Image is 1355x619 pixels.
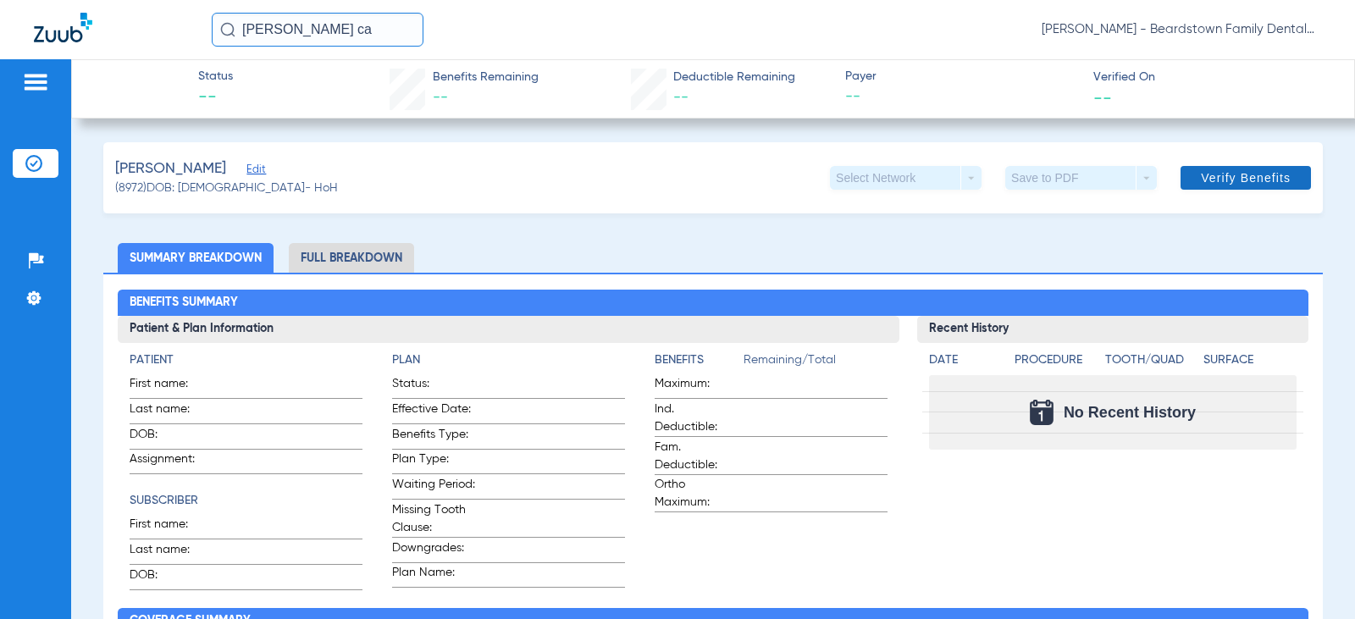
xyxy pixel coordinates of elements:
span: [PERSON_NAME] - Beardstown Family Dental [1042,21,1321,38]
span: No Recent History [1064,404,1196,421]
span: First name: [130,516,213,539]
h4: Patient [130,351,362,369]
button: Verify Benefits [1181,166,1311,190]
li: Full Breakdown [289,243,414,273]
span: Last name: [130,401,213,423]
h4: Plan [392,351,625,369]
span: Status: [392,375,475,398]
span: -- [673,90,689,105]
span: Verified On [1093,69,1327,86]
span: DOB: [130,426,213,449]
span: Deductible Remaining [673,69,795,86]
span: Assignment: [130,450,213,473]
h3: Patient & Plan Information [118,316,899,343]
h4: Tooth/Quad [1105,351,1197,369]
h4: Procedure [1015,351,1098,369]
span: Payer [845,68,1079,86]
span: (8972) DOB: [DEMOGRAPHIC_DATA] - HoH [115,180,338,197]
span: Benefits Type: [392,426,475,449]
span: DOB: [130,566,213,589]
span: Waiting Period: [392,476,475,499]
h3: Recent History [917,316,1308,343]
app-breakdown-title: Tooth/Quad [1105,351,1197,375]
span: Plan Type: [392,450,475,473]
h4: Benefits [655,351,744,369]
span: Downgrades: [392,539,475,562]
img: hamburger-icon [22,72,49,92]
h4: Surface [1203,351,1296,369]
app-breakdown-title: Surface [1203,351,1296,375]
img: Zuub Logo [34,13,92,42]
span: First name: [130,375,213,398]
span: Last name: [130,541,213,564]
app-breakdown-title: Date [929,351,1000,375]
span: Ind. Deductible: [655,401,738,436]
span: Edit [246,163,262,180]
li: Summary Breakdown [118,243,274,273]
h2: Benefits Summary [118,290,1308,317]
img: Calendar [1030,400,1054,425]
span: Verify Benefits [1201,171,1291,185]
span: [PERSON_NAME] [115,158,226,180]
span: Benefits Remaining [433,69,539,86]
span: Maximum: [655,375,738,398]
span: Status [198,68,233,86]
span: -- [198,86,233,110]
span: Fam. Deductible: [655,439,738,474]
span: -- [1093,88,1112,106]
span: Effective Date: [392,401,475,423]
span: Remaining/Total [744,351,888,375]
input: Search for patients [212,13,423,47]
h4: Subscriber [130,492,362,510]
span: Missing Tooth Clause: [392,501,475,537]
span: -- [433,90,448,105]
span: -- [845,86,1079,108]
img: Search Icon [220,22,235,37]
span: Ortho Maximum: [655,476,738,511]
app-breakdown-title: Procedure [1015,351,1098,375]
h4: Date [929,351,1000,369]
span: Plan Name: [392,564,475,587]
app-breakdown-title: Benefits [655,351,744,375]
